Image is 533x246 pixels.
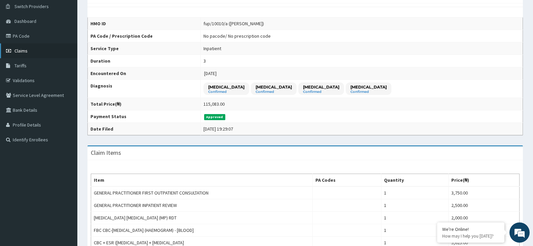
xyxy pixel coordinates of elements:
[256,90,292,94] small: Confirmed
[39,78,93,146] span: We're online!
[381,212,448,224] td: 1
[442,226,499,232] div: We're Online!
[381,224,448,237] td: 1
[91,150,121,156] h3: Claim Items
[256,84,292,90] p: [MEDICAL_DATA]
[303,84,339,90] p: [MEDICAL_DATA]
[448,186,519,199] td: 3,750.00
[350,84,387,90] p: [MEDICAL_DATA]
[203,20,264,27] div: fup/10010/a ([PERSON_NAME])
[204,70,217,76] span: [DATE]
[313,174,381,187] th: PA Codes
[91,186,313,199] td: GENERAL PRACTITIONER FIRST OUTPATIENT CONSULTATION
[14,48,28,54] span: Claims
[35,38,113,46] div: Chat with us now
[203,58,206,64] div: 3
[88,17,201,30] th: HMO ID
[88,30,201,42] th: PA Code / Prescription Code
[381,174,448,187] th: Quantity
[203,101,225,107] div: 115,083.00
[448,174,519,187] th: Price(₦)
[203,126,233,132] div: [DATE] 19:29:07
[3,170,128,193] textarea: Type your message and hit 'Enter'
[88,123,201,135] th: Date Filed
[442,233,499,239] p: How may I help you today?
[208,90,244,94] small: Confirmed
[381,186,448,199] td: 1
[303,90,339,94] small: Confirmed
[203,45,221,52] div: Inpatient
[91,199,313,212] td: GENERAL PRACTITIONER INPATIENT REVIEW
[88,110,201,123] th: Payment Status
[203,33,271,39] div: No pacode / No prescription code
[88,42,201,55] th: Service Type
[91,212,313,224] td: [MEDICAL_DATA] [MEDICAL_DATA] (MP) RDT
[14,63,27,69] span: Tariffs
[12,34,27,50] img: d_794563401_company_1708531726252_794563401
[91,174,313,187] th: Item
[88,55,201,67] th: Duration
[448,199,519,212] td: 2,500.00
[448,212,519,224] td: 2,000.00
[88,67,201,80] th: Encountered On
[14,18,36,24] span: Dashboard
[204,114,225,120] span: Approved
[91,224,313,237] td: FBC CBC-[MEDICAL_DATA] (HAEMOGRAM) - [BLOOD]
[88,80,201,98] th: Diagnosis
[208,84,244,90] p: [MEDICAL_DATA]
[88,98,201,110] th: Total Price(₦)
[381,199,448,212] td: 1
[14,3,49,9] span: Switch Providers
[350,90,387,94] small: Confirmed
[110,3,126,20] div: Minimize live chat window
